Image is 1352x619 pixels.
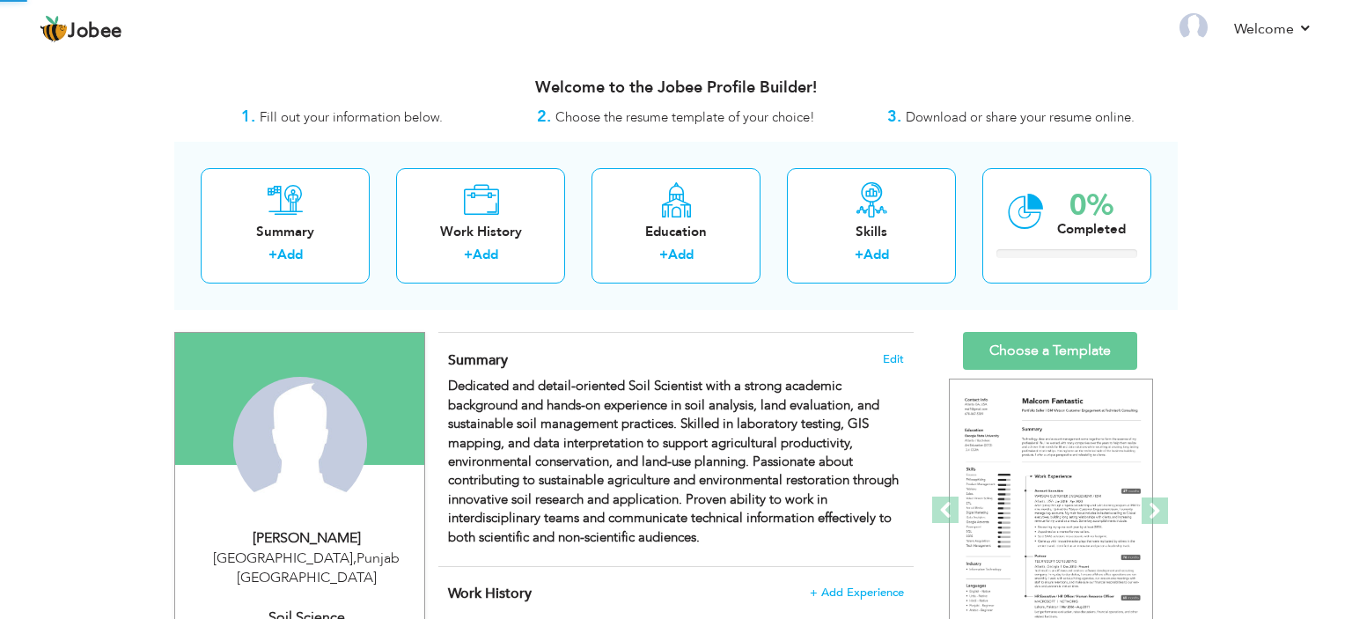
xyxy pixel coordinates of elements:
div: Skills [801,223,942,241]
strong: 2. [537,106,551,128]
h4: This helps to show the companies you have worked for. [448,585,904,602]
span: Jobee [68,22,122,41]
a: Add [277,246,303,263]
span: + Add Experience [810,586,904,599]
a: Add [668,246,694,263]
span: Download or share your resume online. [906,108,1135,126]
div: Work History [410,223,551,241]
h4: Adding a summary is a quick and easy way to highlight your experience and interests. [448,351,904,369]
label: + [855,246,863,264]
span: Summary [448,350,508,370]
strong: Dedicated and detail-oriented Soil Scientist with a strong academic background and hands-on exper... [448,377,899,545]
label: + [659,246,668,264]
div: [PERSON_NAME] [188,528,424,549]
strong: 3. [887,106,901,128]
a: Add [473,246,498,263]
img: jobee.io [40,15,68,43]
label: + [464,246,473,264]
div: Summary [215,223,356,241]
div: [GEOGRAPHIC_DATA] Punjab [GEOGRAPHIC_DATA] [188,549,424,589]
div: Education [606,223,746,241]
span: Edit [883,353,904,365]
img: Huraira Ghani [233,377,367,511]
span: , [353,549,356,568]
span: Fill out your information below. [260,108,443,126]
a: Choose a Template [963,332,1137,370]
div: Completed [1057,220,1126,239]
a: Jobee [40,15,122,43]
div: 0% [1057,191,1126,220]
span: Choose the resume template of your choice! [555,108,815,126]
a: Add [863,246,889,263]
h3: Welcome to the Jobee Profile Builder! [174,79,1178,97]
strong: 1. [241,106,255,128]
img: Profile Img [1179,13,1208,41]
span: Work History [448,584,532,603]
a: Welcome [1234,18,1312,40]
label: + [268,246,277,264]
